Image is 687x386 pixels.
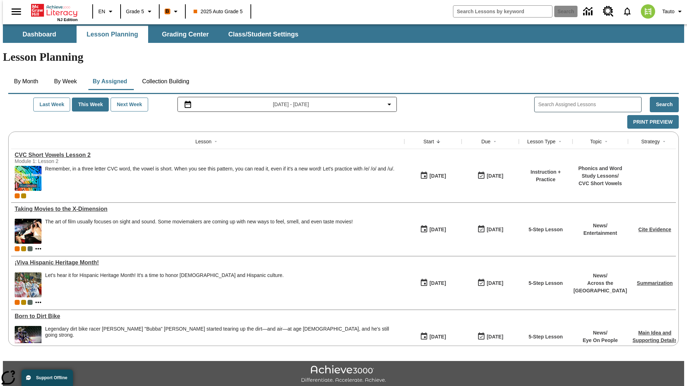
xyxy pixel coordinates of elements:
div: [DATE] [429,279,446,288]
div: OL 2025 Auto Grade 6 [28,246,33,251]
h1: Lesson Planning [3,50,684,64]
div: Let's hear it for Hispanic Heritage Month! It's a time to honor Hispanic Americans and Hispanic c... [45,272,284,297]
p: 5-Step Lesson [528,279,563,287]
div: Topic [590,138,602,145]
img: Achieve3000 Differentiate Accelerate Achieve [301,365,386,383]
img: Panel in front of the seats sprays water mist to the happy audience at a 4DX-equipped theater. [15,219,42,244]
p: 5-Step Lesson [528,226,563,233]
button: Select the date range menu item [181,100,394,109]
input: search field [453,6,552,17]
div: The art of film usually focuses on sight and sound. Some moviemakers are coming up with new ways ... [45,219,353,244]
a: Resource Center, Will open in new tab [599,2,618,21]
div: [DATE] [487,225,503,234]
button: Dashboard [4,26,75,43]
div: Due [481,138,491,145]
div: Current Class [15,300,20,305]
a: Data Center [579,2,599,21]
button: 09/25/25: Last day the lesson can be accessed [475,223,506,236]
a: Taking Movies to the X-Dimension, Lessons [15,206,401,212]
img: Motocross racer James Stewart flies through the air on his dirt bike. [15,326,42,351]
span: Dashboard [23,30,56,39]
span: B [166,7,169,16]
button: Grading Center [150,26,221,43]
a: CVC Short Vowels Lesson 2, Lessons [15,152,401,158]
p: The art of film usually focuses on sight and sound. Some moviemakers are coming up with new ways ... [45,219,353,225]
div: Born to Dirt Bike [15,313,401,320]
span: Remember, in a three letter CVC word, the vowel is short. When you see this pattern, you can read... [45,166,394,191]
div: Start [423,138,434,145]
p: Remember, in a three letter CVC word, the vowel is short. When you see this pattern, you can read... [45,166,394,172]
div: Let's hear it for Hispanic Heritage Month! It's a time to honor [DEMOGRAPHIC_DATA] and Hispanic c... [45,272,284,278]
button: Boost Class color is orange. Change class color [162,5,183,18]
button: 09/24/25: Last day the lesson can be accessed [475,330,506,343]
div: Current Class [15,246,20,251]
div: ¡Viva Hispanic Heritage Month! [15,259,401,266]
div: Legendary dirt bike racer James "Bubba" Stewart started tearing up the dirt—and air—at age 4, and... [45,326,401,351]
button: Grade: Grade 5, Select a grade [123,5,157,18]
button: 09/24/25: Last day the lesson can be accessed [475,276,506,290]
span: New 2025 class [21,246,26,251]
div: CVC Short Vowels Lesson 2 [15,152,401,158]
span: [DATE] - [DATE] [273,101,309,108]
span: Tauto [662,8,674,15]
button: Sort [556,137,564,146]
img: A photograph of Hispanic women participating in a parade celebrating Hispanic culture. The women ... [15,272,42,297]
p: Across the [GEOGRAPHIC_DATA] [574,279,627,295]
div: [DATE] [429,172,446,180]
div: Current Class [15,193,20,198]
div: SubNavbar [3,24,684,43]
button: Profile/Settings [659,5,687,18]
button: Sort [211,137,220,146]
button: 09/25/25: First time the lesson was available [418,223,448,236]
span: Class/Student Settings [228,30,298,39]
span: Grading Center [162,30,209,39]
p: Eye On People [583,337,618,344]
p: Instruction + Practice [522,168,569,183]
p: News / [583,329,618,337]
div: Home [31,3,78,22]
span: OL 2025 Auto Grade 6 [28,300,33,305]
button: Sort [602,137,610,146]
p: News / [583,222,617,229]
div: Module 1: Lesson 2 [15,158,122,164]
button: Print Preview [627,115,679,129]
button: Next Week [111,98,148,112]
button: Show more classes [34,298,43,307]
button: Last Week [33,98,70,112]
p: Phonics and Word Study Lessons / [576,165,624,180]
button: This Week [72,98,109,112]
button: By Week [48,73,83,90]
div: [DATE] [429,225,446,234]
button: Sort [434,137,443,146]
span: NJ Edition [57,18,78,22]
button: Lesson Planning [77,26,148,43]
p: Entertainment [583,229,617,237]
span: Support Offline [36,375,67,380]
a: Summarization [637,280,673,286]
div: SubNavbar [3,26,305,43]
button: By Month [8,73,44,90]
div: New 2025 class [21,300,26,305]
button: 09/26/25: First time the lesson was available [418,169,448,183]
button: Support Offline [21,370,73,386]
div: [DATE] [487,332,503,341]
button: Sort [660,137,668,146]
button: Language: EN, Select a language [95,5,118,18]
p: CVC Short Vowels [576,180,624,187]
div: Legendary dirt bike racer [PERSON_NAME] "Bubba" [PERSON_NAME] started tearing up the dirt—and air... [45,326,401,338]
button: Select a new avatar [637,2,659,21]
a: Notifications [618,2,637,21]
img: avatar image [641,4,655,19]
button: Sort [491,137,499,146]
a: ¡Viva Hispanic Heritage Month! , Lessons [15,259,401,266]
p: 5-Step Lesson [528,333,563,341]
div: New 2025 class [21,193,26,198]
div: [DATE] [429,332,446,341]
button: 09/24/25: First time the lesson was available [418,330,448,343]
